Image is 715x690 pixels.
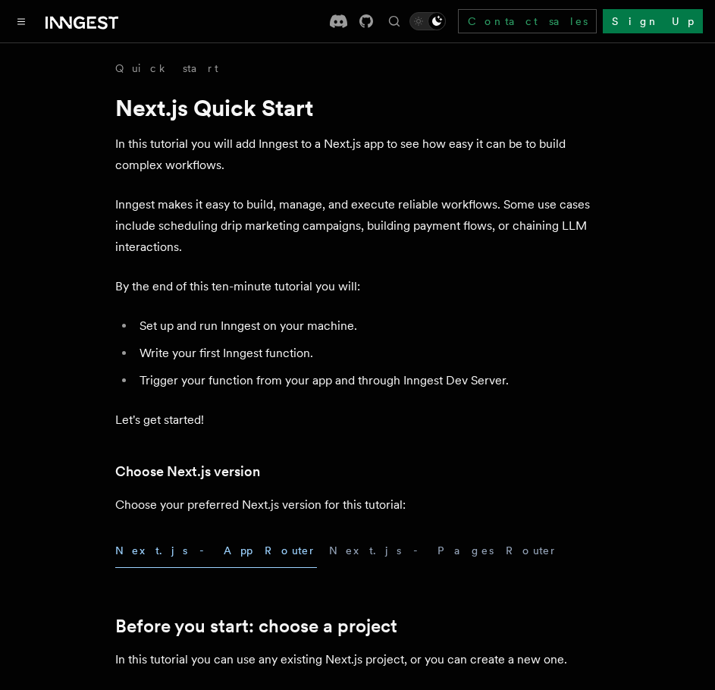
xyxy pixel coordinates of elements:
p: In this tutorial you can use any existing Next.js project, or you can create a new one. [115,649,601,670]
li: Write your first Inngest function. [135,343,601,364]
p: In this tutorial you will add Inngest to a Next.js app to see how easy it can be to build complex... [115,133,601,176]
button: Find something... [385,12,403,30]
button: Next.js - Pages Router [329,534,558,568]
li: Trigger your function from your app and through Inngest Dev Server. [135,370,601,391]
p: By the end of this ten-minute tutorial you will: [115,276,601,297]
a: Contact sales [458,9,597,33]
a: Quick start [115,61,218,76]
a: Sign Up [603,9,703,33]
a: Choose Next.js version [115,461,260,482]
p: Inngest makes it easy to build, manage, and execute reliable workflows. Some use cases include sc... [115,194,601,258]
button: Toggle dark mode [409,12,446,30]
h1: Next.js Quick Start [115,94,601,121]
a: Before you start: choose a project [115,616,397,637]
button: Toggle navigation [12,12,30,30]
li: Set up and run Inngest on your machine. [135,315,601,337]
button: Next.js - App Router [115,534,317,568]
p: Let's get started! [115,409,601,431]
p: Choose your preferred Next.js version for this tutorial: [115,494,601,516]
